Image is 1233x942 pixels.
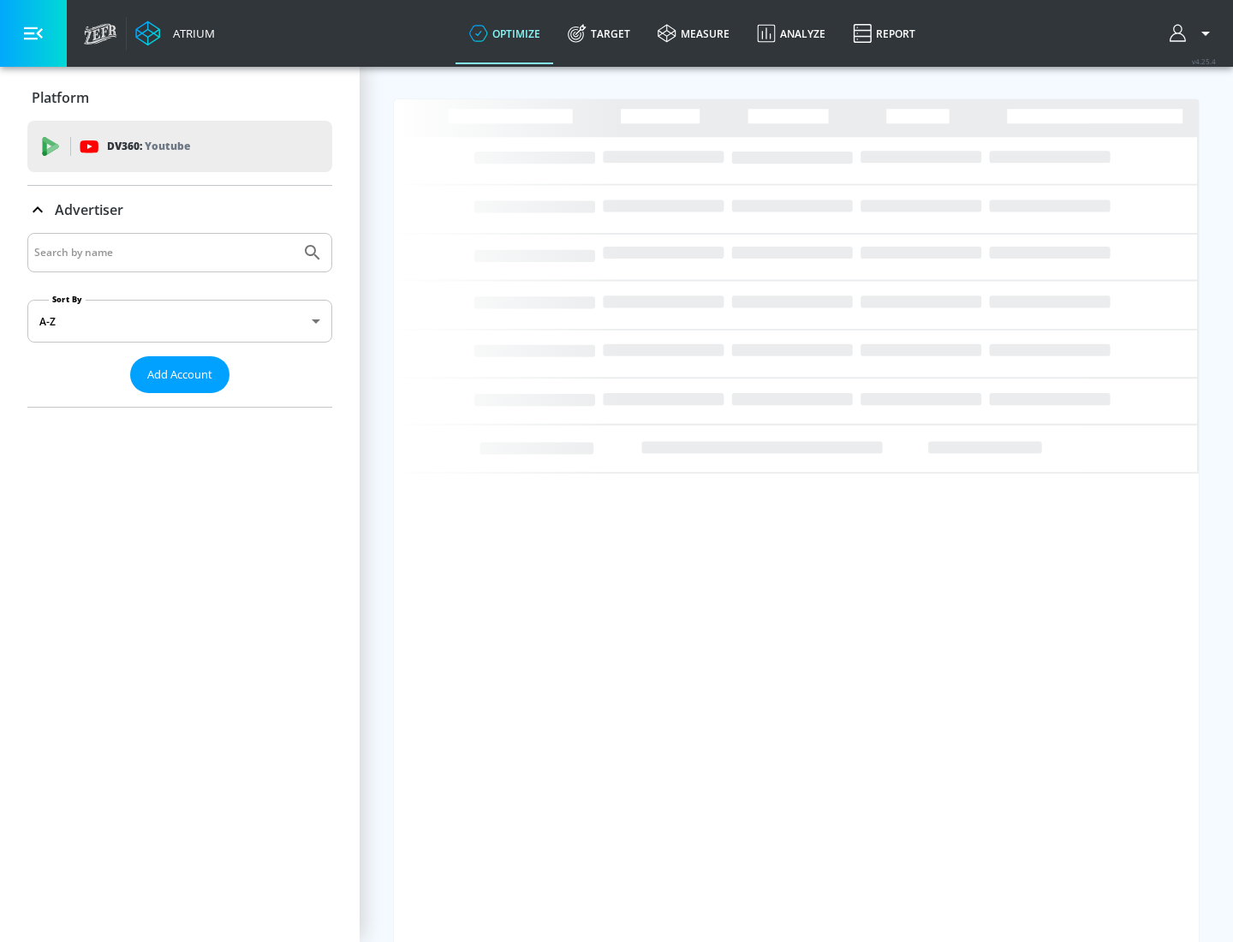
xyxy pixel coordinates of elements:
[145,137,190,155] p: Youtube
[27,121,332,172] div: DV360: Youtube
[34,241,294,264] input: Search by name
[27,393,332,407] nav: list of Advertiser
[1192,57,1216,66] span: v 4.25.4
[107,137,190,156] p: DV360:
[27,186,332,234] div: Advertiser
[554,3,644,64] a: Target
[147,365,212,385] span: Add Account
[135,21,215,46] a: Atrium
[839,3,929,64] a: Report
[456,3,554,64] a: optimize
[32,88,89,107] p: Platform
[27,233,332,407] div: Advertiser
[644,3,743,64] a: measure
[27,74,332,122] div: Platform
[55,200,123,219] p: Advertiser
[27,300,332,343] div: A-Z
[166,26,215,41] div: Atrium
[743,3,839,64] a: Analyze
[49,294,86,305] label: Sort By
[130,356,229,393] button: Add Account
